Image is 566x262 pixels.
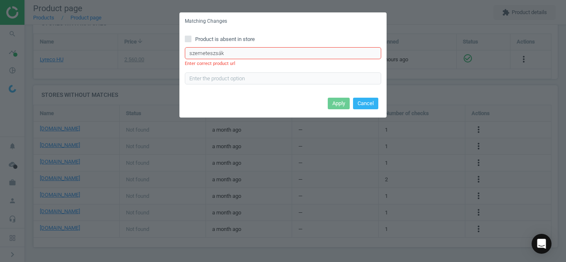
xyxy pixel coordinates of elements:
input: Enter correct product URL [185,47,381,60]
input: Enter the product option [185,72,381,85]
button: Apply [328,98,350,109]
button: Cancel [353,98,378,109]
div: Enter correct product url [185,60,381,67]
span: Product is absent in store [194,36,256,43]
div: Open Intercom Messenger [532,234,551,254]
h5: Matching Changes [185,18,227,25]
